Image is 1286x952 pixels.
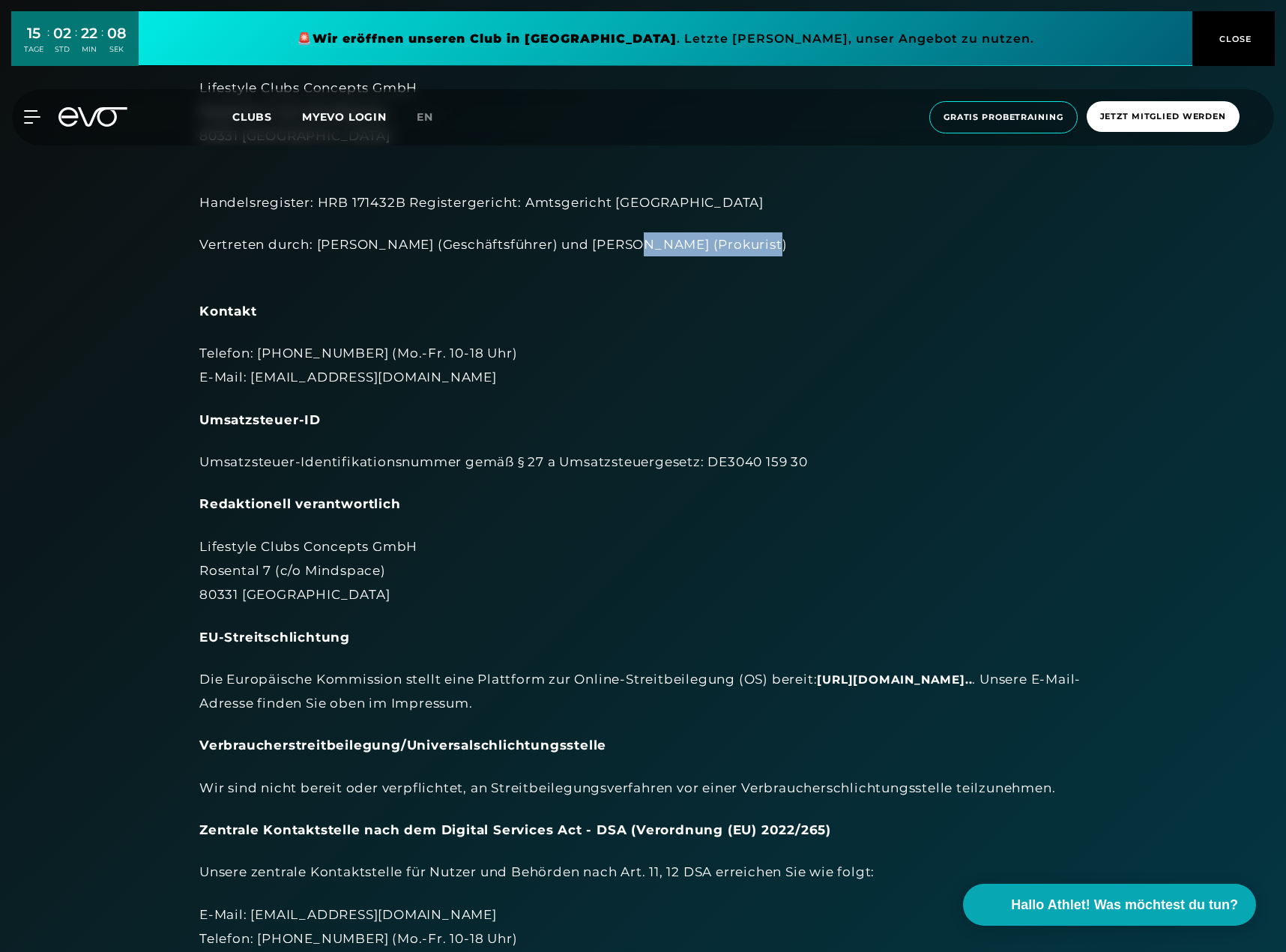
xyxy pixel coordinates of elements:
strong: Umsatzsteuer-ID [199,412,321,427]
div: 08 [107,22,127,44]
strong: EU-Streitschlichtung [199,630,350,645]
button: CLOSE [1192,11,1275,66]
strong: Kontakt [199,304,257,319]
div: Handelsregister: HRB 171432B Registergericht: Amtsgericht [GEOGRAPHIC_DATA] [199,166,1087,215]
div: Telefon: [PHONE_NUMBER] (Mo.-Fr. 10-18 Uhr) E-Mail: [EMAIL_ADDRESS][DOMAIN_NAME] [199,341,1087,390]
div: Vertreten durch: [PERSON_NAME] (Geschäftsführer) und [PERSON_NAME] (Prokurist) [199,232,1087,281]
div: Die Europäische Kommission stellt eine Plattform zur Online-Streitbeilegung (OS) bereit: . Unsere... [199,667,1087,716]
div: Wir sind nicht bereit oder verpflichtet, an Streitbeilegungsverfahren vor einer Verbraucherschlic... [199,776,1087,800]
div: Umsatzsteuer-Identifikationsnummer gemäß § 27 a Umsatzsteuergesetz: DE3040 159 30 [199,450,1087,474]
span: en [417,110,433,124]
a: Gratis Probetraining [925,101,1082,133]
div: MIN [81,44,97,55]
span: Jetzt Mitglied werden [1100,110,1226,123]
button: Hallo Athlet! Was möchtest du tun? [963,884,1256,926]
a: Clubs [232,109,302,124]
strong: Redaktionell verantwortlich [199,496,401,511]
strong: Zentrale Kontaktstelle nach dem Digital Services Act - DSA (Verordnung (EU) 2022/265) [199,822,831,837]
div: TAGE [24,44,43,55]
div: Unsere zentrale Kontaktstelle für Nutzer und Behörden nach Art. 11, 12 DSA erreichen Sie wie folgt: [199,860,1087,884]
div: STD [53,44,71,55]
div: : [75,24,77,64]
div: : [101,24,103,64]
strong: Verbraucherstreitbeilegung/Universalschlichtungsstelle [199,738,606,753]
div: 02 [53,22,71,44]
a: [URL][DOMAIN_NAME].. [817,672,972,688]
span: Hallo Athlet! Was möchtest du tun? [1011,895,1238,915]
a: MYEVO LOGIN [302,110,387,124]
div: : [47,24,49,64]
div: SEK [107,44,127,55]
div: E-Mail: [EMAIL_ADDRESS][DOMAIN_NAME] Telefon: [PHONE_NUMBER] (Mo.-Fr. 10-18 Uhr) [199,903,1087,951]
div: 15 [24,22,43,44]
a: en [417,109,451,126]
div: 22 [81,22,97,44]
a: Jetzt Mitglied werden [1082,101,1244,133]
span: Gratis Probetraining [944,111,1063,124]
span: Clubs [232,110,272,124]
div: Lifestyle Clubs Concepts GmbH Rosental 7 (c/o Mindspace) 80331 [GEOGRAPHIC_DATA] [199,534,1087,607]
span: CLOSE [1216,32,1252,46]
